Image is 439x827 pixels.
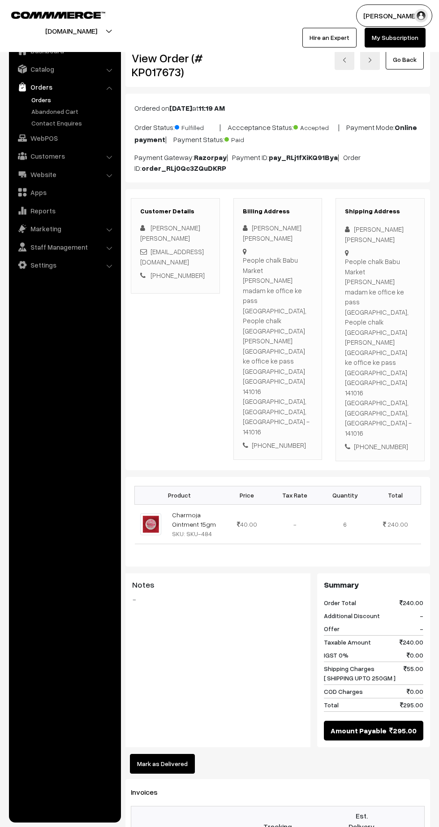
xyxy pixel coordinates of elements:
[140,247,204,266] a: [EMAIL_ADDRESS][DOMAIN_NAME]
[400,637,423,647] span: 240.00
[132,580,304,590] h3: Notes
[356,4,432,27] button: [PERSON_NAME]
[11,257,118,273] a: Settings
[130,754,195,774] button: Mark as Delivered
[420,611,423,620] span: -
[243,440,313,450] div: [PHONE_NUMBER]
[324,580,423,590] h3: Summary
[132,51,220,79] h2: View Order (# KP017673)
[324,650,349,660] span: IGST 0%
[169,104,192,113] b: [DATE]
[131,788,168,797] span: Invoices
[400,700,423,710] span: 295.00
[331,725,387,736] span: Amount Payable
[293,121,338,132] span: Accepted
[11,61,118,77] a: Catalog
[140,513,161,535] img: CHARMOJA.jpg
[11,221,118,237] a: Marketing
[237,520,257,528] span: 40.00
[345,224,415,244] div: [PERSON_NAME] [PERSON_NAME]
[407,650,423,660] span: 0.00
[269,153,338,162] b: pay_RLj1fXiKQ91Bya
[140,224,200,242] span: [PERSON_NAME] [PERSON_NAME]
[224,486,270,504] th: Price
[324,598,356,607] span: Order Total
[320,486,370,504] th: Quantity
[386,50,424,69] a: Go Back
[11,203,118,219] a: Reports
[11,166,118,182] a: Website
[11,239,118,255] a: Staff Management
[407,687,423,696] span: 0.00
[194,153,227,162] b: Razorpay
[135,486,224,504] th: Product
[389,725,417,736] span: 295.00
[324,664,396,683] span: Shipping Charges [ SHIPPING UPTO 250GM ]
[224,133,269,144] span: Paid
[270,486,320,504] th: Tax Rate
[151,271,205,279] a: [PHONE_NUMBER]
[11,79,118,95] a: Orders
[29,107,118,116] a: Abandoned Cart
[198,104,225,113] b: 11:19 AM
[134,121,421,145] p: Order Status: | Accceptance Status: | Payment Mode: | Payment Status:
[11,130,118,146] a: WebPOS
[414,9,428,22] img: user
[140,208,211,215] h3: Customer Details
[324,700,339,710] span: Total
[365,28,426,48] a: My Subscription
[243,208,313,215] h3: Billing Address
[134,152,421,173] p: Payment Gateway: | Payment ID: | Order ID:
[420,624,423,633] span: -
[243,223,313,243] div: [PERSON_NAME] [PERSON_NAME]
[400,598,423,607] span: 240.00
[343,520,347,528] span: 6
[172,511,216,528] a: Charmoja Ointment 15gm
[172,529,219,538] div: SKU: SKU-484
[324,637,371,647] span: Taxable Amount
[270,504,320,544] td: -
[134,103,421,113] p: Ordered on at
[142,164,226,173] b: order_RLj0Qc3ZQuDKRP
[11,148,118,164] a: Customers
[345,256,415,438] div: People chalk Babu Market [PERSON_NAME] madam ke office ke pass [GEOGRAPHIC_DATA], People chalk [G...
[387,520,408,528] span: 240.00
[29,118,118,128] a: Contact Enquires
[367,57,373,63] img: right-arrow.png
[345,208,415,215] h3: Shipping Address
[14,20,129,42] button: [DOMAIN_NAME]
[243,255,313,437] div: People chalk Babu Market [PERSON_NAME] madam ke office ke pass [GEOGRAPHIC_DATA], People chalk [G...
[132,594,304,605] blockquote: -
[29,95,118,104] a: Orders
[302,28,357,48] a: Hire an Expert
[11,184,118,200] a: Apps
[11,12,105,18] img: COMMMERCE
[404,664,423,683] span: 55.00
[324,687,363,696] span: COD Charges
[370,486,421,504] th: Total
[175,121,219,132] span: Fulfilled
[11,9,90,20] a: COMMMERCE
[324,624,340,633] span: Offer
[342,57,347,63] img: left-arrow.png
[324,611,380,620] span: Additional Discount
[345,442,415,452] div: [PHONE_NUMBER]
